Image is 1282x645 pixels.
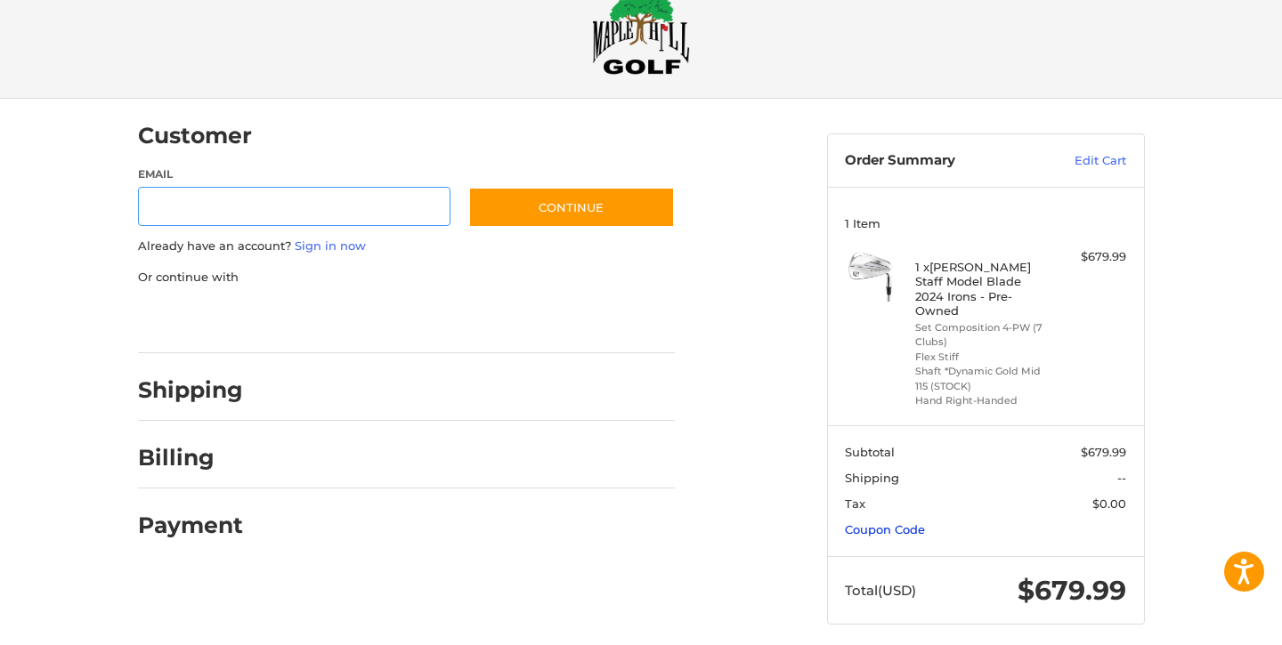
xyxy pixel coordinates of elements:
h4: 1 x [PERSON_NAME] Staff Model Blade 2024 Irons - Pre-Owned [915,260,1051,318]
button: Continue [468,187,675,228]
span: $0.00 [1092,496,1126,511]
span: -- [1117,471,1126,485]
span: Shipping [845,471,899,485]
a: Edit Cart [1036,152,1126,170]
h2: Shipping [138,376,243,404]
iframe: PayPal-paypal [132,303,265,335]
a: Sign in now [295,238,366,253]
li: Shaft *Dynamic Gold Mid 115 (STOCK) [915,364,1051,393]
h2: Billing [138,444,242,472]
li: Set Composition 4-PW (7 Clubs) [915,320,1051,350]
span: Tax [845,496,865,511]
div: $679.99 [1056,248,1126,266]
p: Already have an account? [138,238,675,255]
iframe: PayPal-paylater [283,303,417,335]
h3: 1 Item [845,216,1126,230]
a: Coupon Code [845,522,925,536]
h2: Payment [138,512,243,539]
span: $679.99 [1081,445,1126,459]
span: Total (USD) [845,582,916,599]
p: Or continue with [138,269,675,286]
h2: Customer [138,122,252,149]
span: Subtotal [845,445,895,459]
span: $679.99 [1018,574,1126,607]
label: Email [138,166,451,182]
li: Hand Right-Handed [915,393,1051,408]
iframe: Google Customer Reviews [1135,597,1282,645]
h3: Order Summary [845,152,1036,170]
iframe: PayPal-venmo [434,303,567,335]
li: Flex Stiff [915,350,1051,365]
